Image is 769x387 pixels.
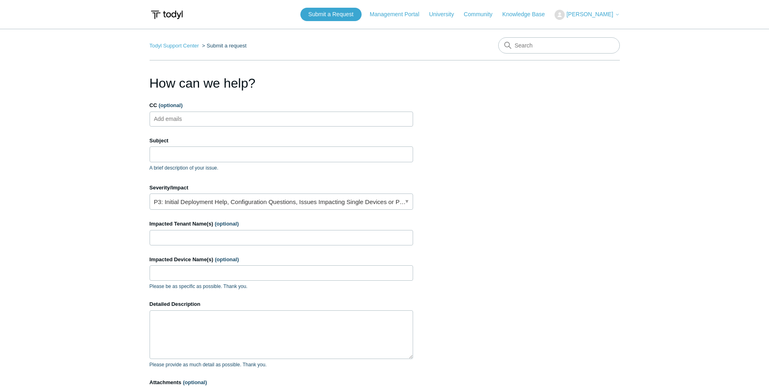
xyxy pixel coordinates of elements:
[150,101,413,110] label: CC
[150,164,413,172] p: A brief description of your issue.
[150,193,413,210] a: P3: Initial Deployment Help, Configuration Questions, Issues Impacting Single Devices or Past Out...
[150,378,413,387] label: Attachments
[555,10,619,20] button: [PERSON_NAME]
[150,184,413,192] label: Severity/Impact
[150,43,199,49] a: Todyl Support Center
[150,256,413,264] label: Impacted Device Name(s)
[429,10,462,19] a: University
[498,37,620,54] input: Search
[150,361,413,368] p: Please provide as much detail as possible. Thank you.
[150,73,413,93] h1: How can we help?
[215,256,239,262] span: (optional)
[502,10,553,19] a: Knowledge Base
[300,8,362,21] a: Submit a Request
[150,283,413,290] p: Please be as specific as possible. Thank you.
[183,379,207,385] span: (optional)
[150,300,413,308] label: Detailed Description
[150,220,413,228] label: Impacted Tenant Name(s)
[151,113,199,125] input: Add emails
[150,7,184,22] img: Todyl Support Center Help Center home page
[150,43,201,49] li: Todyl Support Center
[370,10,427,19] a: Management Portal
[215,221,239,227] span: (optional)
[150,137,413,145] label: Subject
[566,11,613,17] span: [PERSON_NAME]
[200,43,246,49] li: Submit a request
[464,10,501,19] a: Community
[159,102,182,108] span: (optional)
